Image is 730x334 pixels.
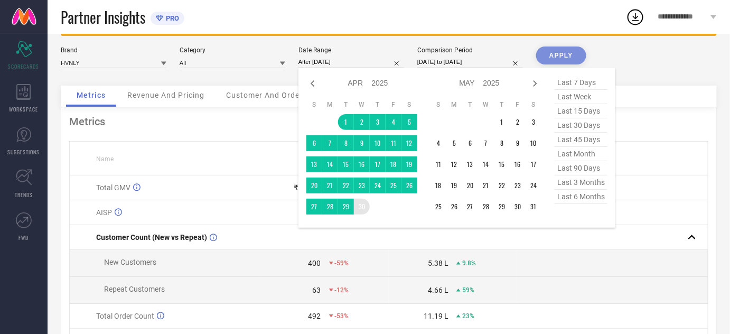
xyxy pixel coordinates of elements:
[446,178,462,193] td: Mon May 19 2025
[494,100,510,109] th: Thursday
[294,183,321,192] div: ₹ 2.71 L
[8,148,40,156] span: SUGGESTIONS
[322,178,338,193] td: Mon Apr 21 2025
[462,100,478,109] th: Tuesday
[555,104,607,118] span: last 15 days
[446,135,462,151] td: Mon May 05 2025
[446,100,462,109] th: Monday
[338,178,354,193] td: Tue Apr 22 2025
[386,178,401,193] td: Fri Apr 25 2025
[401,178,417,193] td: Sat Apr 26 2025
[69,115,708,128] div: Metrics
[77,91,106,99] span: Metrics
[308,312,321,320] div: 492
[335,312,349,320] span: -53%
[424,312,448,320] div: 11.19 L
[306,77,319,90] div: Previous month
[494,199,510,215] td: Thu May 29 2025
[354,156,370,172] td: Wed Apr 16 2025
[446,156,462,172] td: Mon May 12 2025
[298,47,404,54] div: Date Range
[510,135,526,151] td: Fri May 09 2025
[61,47,166,54] div: Brand
[322,156,338,172] td: Mon Apr 14 2025
[430,178,446,193] td: Sun May 18 2025
[417,47,523,54] div: Comparison Period
[401,100,417,109] th: Saturday
[462,312,474,320] span: 23%
[526,178,541,193] td: Sat May 24 2025
[354,178,370,193] td: Wed Apr 23 2025
[338,114,354,130] td: Tue Apr 01 2025
[306,199,322,215] td: Sun Apr 27 2025
[15,191,33,199] span: TRENDS
[555,118,607,133] span: last 30 days
[354,135,370,151] td: Wed Apr 09 2025
[478,100,494,109] th: Wednesday
[462,178,478,193] td: Tue May 20 2025
[510,178,526,193] td: Fri May 23 2025
[335,286,349,294] span: -12%
[335,259,349,267] span: -59%
[478,135,494,151] td: Wed May 07 2025
[370,156,386,172] td: Thu Apr 17 2025
[104,285,165,293] span: Repeat Customers
[370,178,386,193] td: Thu Apr 24 2025
[61,6,145,28] span: Partner Insights
[306,178,322,193] td: Sun Apr 20 2025
[386,114,401,130] td: Fri Apr 04 2025
[494,156,510,172] td: Thu May 15 2025
[462,156,478,172] td: Tue May 13 2025
[430,156,446,172] td: Sun May 11 2025
[354,100,370,109] th: Wednesday
[338,135,354,151] td: Tue Apr 08 2025
[529,77,541,90] div: Next month
[306,135,322,151] td: Sun Apr 06 2025
[430,199,446,215] td: Sun May 25 2025
[430,100,446,109] th: Sunday
[446,199,462,215] td: Mon May 26 2025
[96,312,154,320] span: Total Order Count
[494,114,510,130] td: Thu May 01 2025
[428,259,448,267] div: 5.38 L
[226,91,307,99] span: Customer And Orders
[354,199,370,215] td: Wed Apr 30 2025
[462,199,478,215] td: Tue May 27 2025
[510,156,526,172] td: Fri May 16 2025
[510,114,526,130] td: Fri May 02 2025
[313,286,321,294] div: 63
[555,190,607,204] span: last 6 months
[386,135,401,151] td: Fri Apr 11 2025
[526,156,541,172] td: Sat May 17 2025
[96,155,114,163] span: Name
[96,233,207,242] span: Customer Count (New vs Repeat)
[401,135,417,151] td: Sat Apr 12 2025
[494,178,510,193] td: Thu May 22 2025
[306,100,322,109] th: Sunday
[10,105,39,113] span: WORKSPACE
[322,135,338,151] td: Mon Apr 07 2025
[306,156,322,172] td: Sun Apr 13 2025
[8,62,40,70] span: SCORECARDS
[555,161,607,175] span: last 90 days
[462,135,478,151] td: Tue May 06 2025
[338,100,354,109] th: Tuesday
[19,234,29,242] span: FWD
[478,156,494,172] td: Wed May 14 2025
[555,175,607,190] span: last 3 months
[462,259,476,267] span: 9.8%
[555,90,607,104] span: last week
[322,100,338,109] th: Monday
[462,286,474,294] span: 59%
[526,114,541,130] td: Sat May 03 2025
[526,100,541,109] th: Saturday
[526,199,541,215] td: Sat May 31 2025
[338,156,354,172] td: Tue Apr 15 2025
[401,114,417,130] td: Sat Apr 05 2025
[96,183,130,192] span: Total GMV
[338,199,354,215] td: Tue Apr 29 2025
[626,7,645,26] div: Open download list
[163,14,179,22] span: PRO
[428,286,448,294] div: 4.66 L
[386,100,401,109] th: Friday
